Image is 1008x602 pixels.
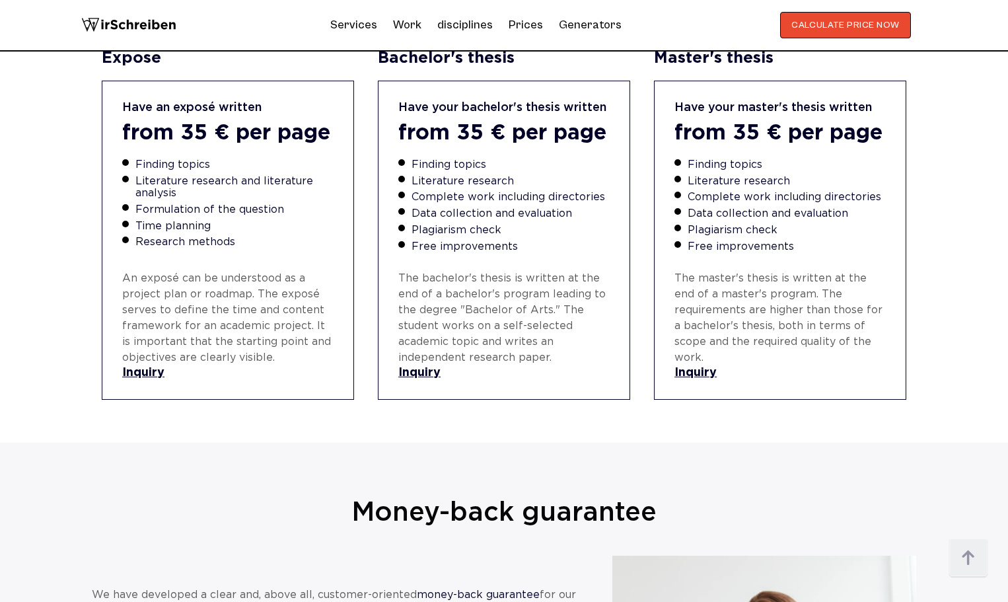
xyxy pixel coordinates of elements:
button: CALCULATE PRICE NOW [780,12,911,38]
font: Finding topics [135,160,210,170]
font: Generators [559,18,622,32]
font: Finding topics [688,160,762,170]
font: Complete work including directories [688,192,881,202]
font: Research methods [135,237,235,247]
font: Complete work including directories [412,192,605,202]
font: Plagiarism check [412,225,501,235]
font: Finding topics [412,160,486,170]
font: CALCULATE PRICE NOW [791,20,900,30]
font: Formulation of the question [135,205,284,215]
font: Time planning [135,221,211,231]
a: Inquiry [122,366,334,380]
font: from 35 € per page [398,124,606,143]
font: Services [330,18,377,32]
font: Literature research [688,176,790,186]
font: An exposé can be understood as a project plan or roadmap. The exposé serves to define the time an... [122,274,331,363]
font: Expose [102,51,161,65]
font: The master's thesis is written at the end of a master's program. The requirements are higher than... [674,274,882,363]
font: Bachelor's thesis [378,51,515,65]
font: Data collection and evaluation [412,209,572,219]
a: money-back guarantee [417,590,540,600]
font: Master's thesis [654,51,774,65]
img: logo wewrite [81,12,176,38]
font: Inquiry [122,367,164,378]
font: Have your master's thesis written [674,102,872,113]
a: Prices [509,18,543,32]
font: Plagiarism check [688,225,777,235]
font: Inquiry [674,367,717,378]
a: Inquiry [398,366,610,380]
font: from 35 € per page [674,124,882,143]
font: Data collection and evaluation [688,209,848,219]
font: Literature research and literature analysis [135,176,313,198]
font: The bachelor's thesis is written at the end of a bachelor's program leading to the degree "Bachel... [398,274,606,363]
img: button top [949,539,988,578]
font: Money-back guarantee [351,502,657,525]
a: Inquiry [674,366,886,380]
font: disciplines [437,18,493,32]
a: Generators [559,15,622,36]
font: Free improvements [412,242,518,252]
font: Inquiry [398,367,441,378]
a: Services [330,15,377,36]
font: Have your bachelor's thesis written [398,102,606,113]
font: Have an exposé written [122,102,262,113]
font: Literature research [412,176,514,186]
font: Free improvements [688,242,794,252]
font: Work [393,18,421,32]
font: We have developed a clear and, above all, customer-oriented [92,590,417,600]
font: from 35 € per page [122,124,330,143]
